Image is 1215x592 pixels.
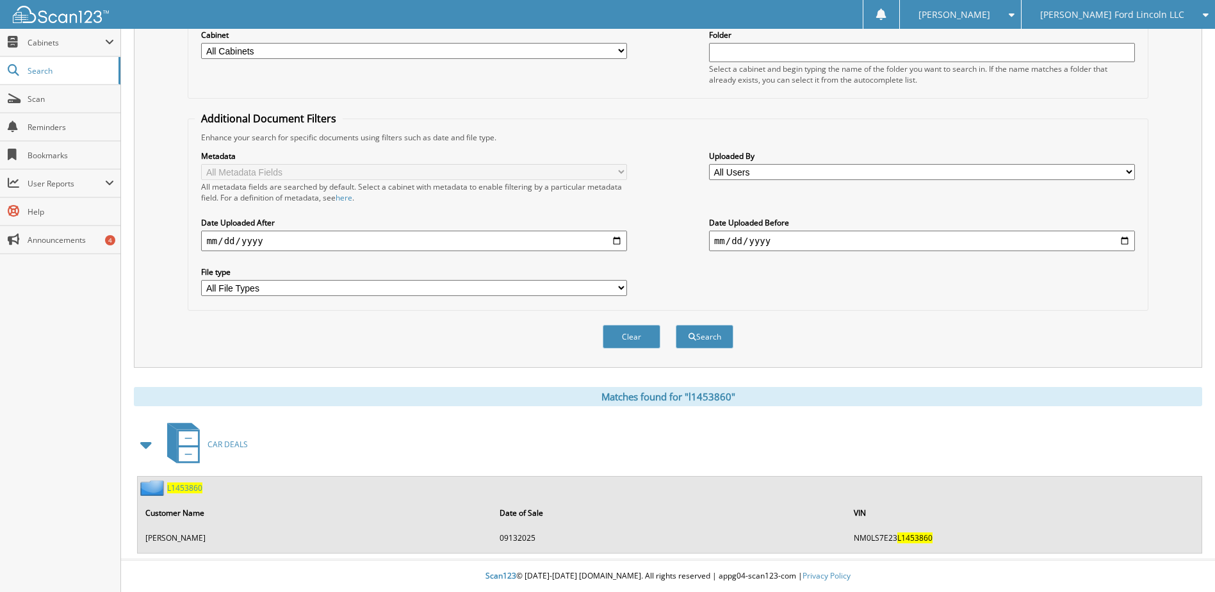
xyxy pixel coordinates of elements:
[140,480,167,496] img: folder2.png
[195,111,343,126] legend: Additional Document Filters
[139,500,492,526] th: Customer Name
[709,231,1135,251] input: end
[676,325,733,349] button: Search
[847,527,1200,548] td: NM0LS7E23
[28,206,114,217] span: Help
[28,37,105,48] span: Cabinets
[603,325,660,349] button: Clear
[28,150,114,161] span: Bookmarks
[201,151,627,161] label: Metadata
[159,419,248,470] a: CAR DEALS
[201,267,627,277] label: File type
[167,482,202,493] a: L1453860
[493,527,846,548] td: 09132025
[201,29,627,40] label: Cabinet
[918,11,990,19] span: [PERSON_NAME]
[709,217,1135,228] label: Date Uploaded Before
[201,181,627,203] div: All metadata fields are searched by default. Select a cabinet with metadata to enable filtering b...
[28,94,114,104] span: Scan
[336,192,352,203] a: here
[121,561,1215,592] div: © [DATE]-[DATE] [DOMAIN_NAME]. All rights reserved | appg04-scan123-com |
[105,235,115,245] div: 4
[134,387,1202,406] div: Matches found for "l1453860"
[201,231,627,251] input: start
[208,439,248,450] span: CAR DEALS
[897,532,933,543] span: L1453860
[709,63,1135,85] div: Select a cabinet and begin typing the name of the folder you want to search in. If the name match...
[28,178,105,189] span: User Reports
[803,570,851,581] a: Privacy Policy
[139,527,492,548] td: [PERSON_NAME]
[709,151,1135,161] label: Uploaded By
[195,132,1141,143] div: Enhance your search for specific documents using filters such as date and file type.
[485,570,516,581] span: Scan123
[493,500,846,526] th: Date of Sale
[1040,11,1184,19] span: [PERSON_NAME] Ford Lincoln LLC
[13,6,109,23] img: scan123-logo-white.svg
[28,65,112,76] span: Search
[709,29,1135,40] label: Folder
[201,217,627,228] label: Date Uploaded After
[1151,530,1215,592] iframe: Chat Widget
[28,234,114,245] span: Announcements
[28,122,114,133] span: Reminders
[847,500,1200,526] th: VIN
